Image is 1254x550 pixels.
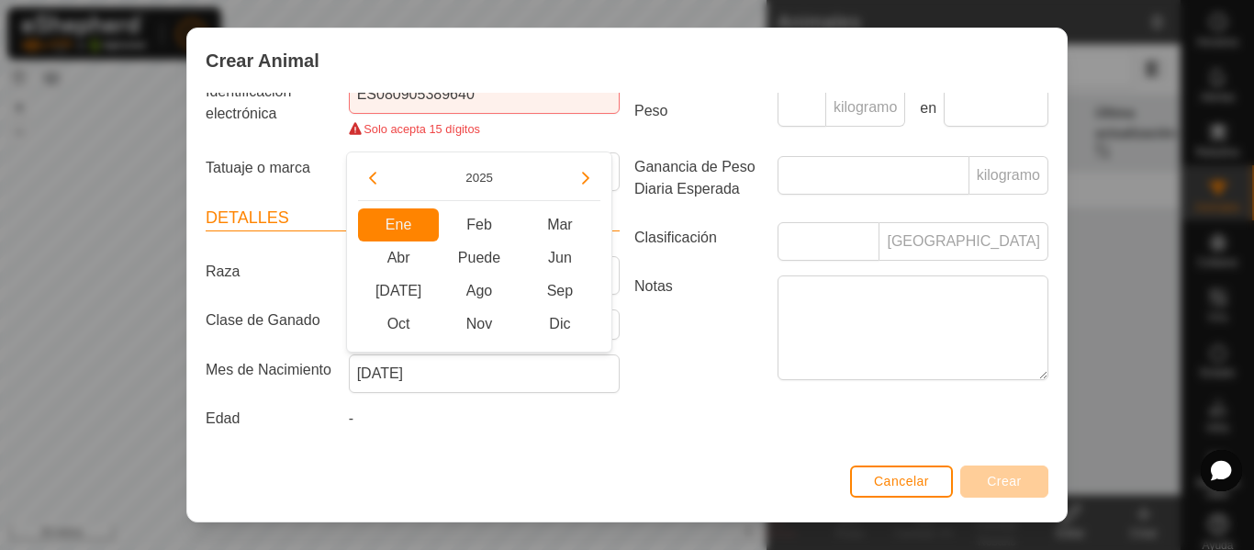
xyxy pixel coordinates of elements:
[364,122,480,136] font: Solo acepta 15 dígitos
[466,316,492,331] font: Nov
[634,278,673,294] font: Notas
[387,316,410,331] font: Oct
[206,312,320,328] font: Clase de Ganado
[387,250,410,265] font: Abr
[349,410,353,426] font: -
[549,316,570,331] font: Dic
[466,217,492,232] font: Feb
[634,103,667,118] font: Peso
[634,159,756,196] font: Ganancia de Peso Diaria Esperada
[458,250,500,265] font: Puede
[977,167,1040,183] font: kilogramo
[874,474,929,488] font: Cancelar
[920,100,936,116] font: en
[206,51,319,71] font: Crear Animal
[547,217,573,232] font: Mar
[386,217,411,232] font: Ene
[465,171,493,185] font: 2025
[206,160,310,175] font: Tatuaje o marca
[458,167,500,188] button: Elija el año
[358,163,387,193] button: Año anterior
[850,466,953,498] button: Cancelar
[375,283,421,298] font: [DATE]
[571,163,600,193] button: Al año que viene
[987,474,1022,488] font: Crear
[346,152,612,353] div: Elija fecha
[206,208,289,227] font: Detalles
[834,99,897,115] font: kilogramo
[206,410,240,426] font: Edad
[887,233,1040,249] font: [GEOGRAPHIC_DATA]
[960,466,1048,498] button: Crear
[547,283,573,298] font: Sep
[206,264,240,279] font: Raza
[548,250,572,265] font: Jun
[206,84,291,121] font: Identificación electrónica
[634,230,717,245] font: Clasificación
[466,283,492,298] font: Ago
[206,362,331,377] font: Mes de Nacimiento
